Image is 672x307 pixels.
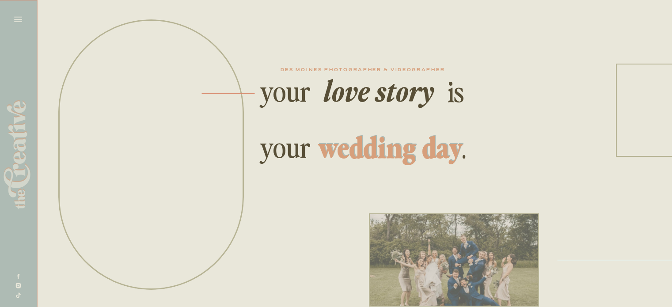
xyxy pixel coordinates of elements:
[260,73,315,109] h2: your
[462,130,467,163] h2: .
[316,73,441,104] h2: love story
[254,68,471,74] h1: des moines photographer & videographer
[313,130,468,161] h2: wedding day
[260,129,315,163] h2: your
[440,74,471,107] h2: is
